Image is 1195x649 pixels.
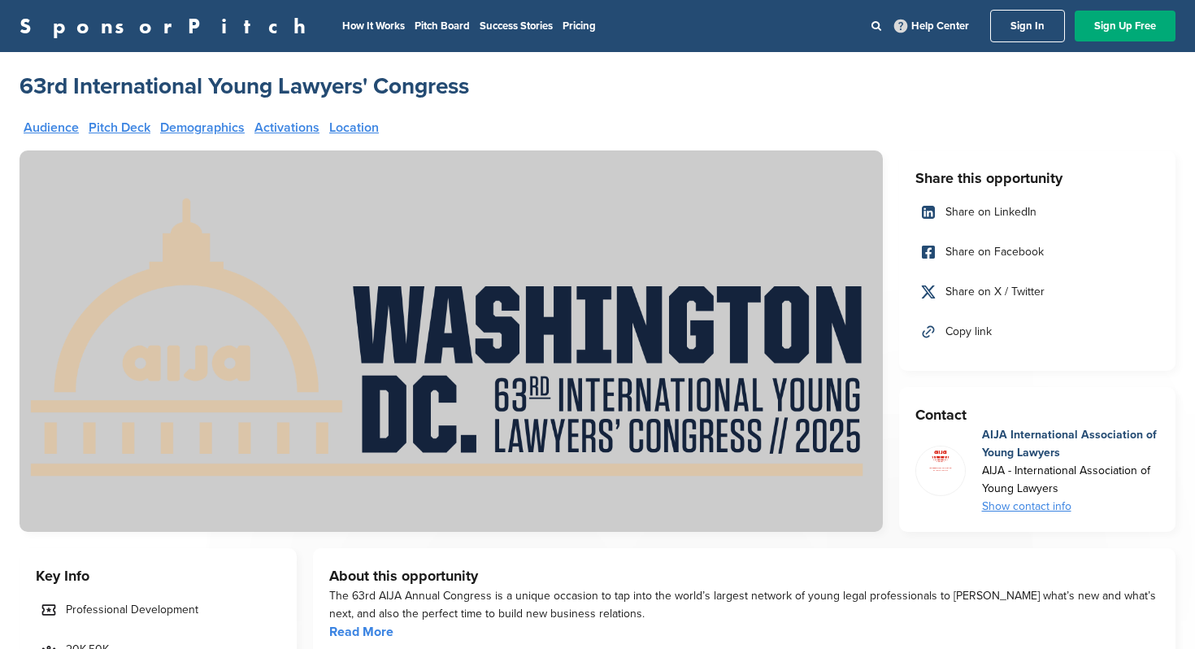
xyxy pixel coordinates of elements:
span: Professional Development [66,601,198,619]
a: Help Center [891,16,972,36]
h3: Contact [915,403,1160,426]
a: Success Stories [480,20,553,33]
div: Show contact info [982,498,1160,516]
a: Location [329,121,379,134]
img: Sponsorpitch & [20,150,883,532]
h3: Share this opportunity [915,167,1160,189]
a: Share on Facebook [915,235,1160,269]
span: Share on Facebook [945,243,1044,261]
a: Pricing [563,20,596,33]
a: Read More [329,624,393,640]
a: Share on LinkedIn [915,195,1160,229]
a: Pitch Board [415,20,470,33]
div: AIJA International Association of Young Lawyers [982,426,1160,462]
img: Image20241211132401 [916,446,965,476]
h3: About this opportunity [329,564,1160,587]
div: The 63rd AIJA Annual Congress is a unique occasion to tap into the world’s largest network of you... [329,587,1160,623]
a: Sign In [990,10,1065,42]
a: 63rd International Young Lawyers' Congress [20,72,469,101]
div: AIJA - International Association of Young Lawyers [982,462,1160,498]
span: Copy link [945,323,992,341]
span: Share on X / Twitter [945,283,1045,301]
a: Copy link [915,315,1160,349]
a: Audience [24,121,79,134]
a: SponsorPitch [20,15,316,37]
a: Sign Up Free [1075,11,1175,41]
h3: Key Info [36,564,280,587]
a: Share on X / Twitter [915,275,1160,309]
a: How It Works [342,20,405,33]
span: Share on LinkedIn [945,203,1036,221]
a: Activations [254,121,319,134]
a: Pitch Deck [89,121,150,134]
a: Demographics [160,121,245,134]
